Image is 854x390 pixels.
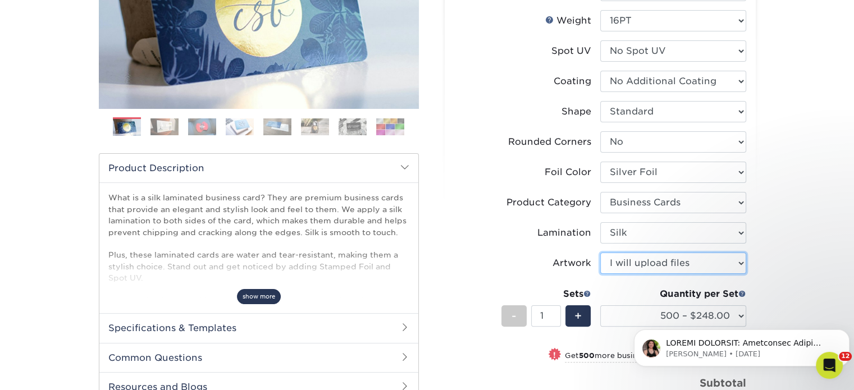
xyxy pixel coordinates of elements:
[188,118,216,135] img: Business Cards 03
[574,308,582,324] span: +
[700,377,746,389] strong: Subtotal
[506,196,591,209] div: Product Category
[99,313,418,342] h2: Specifications & Templates
[553,349,556,361] span: !
[554,75,591,88] div: Coating
[551,44,591,58] div: Spot UV
[36,33,205,354] span: LOREMI DOLORSIT: Ametconsec Adipi 74618-399885-65294 Elits doe tem incidid utla etdol magna aliq ...
[501,287,591,301] div: Sets
[376,118,404,135] img: Business Cards 08
[839,352,852,361] span: 12
[816,352,843,379] iframe: Intercom live chat
[113,113,141,141] img: Business Cards 01
[36,43,206,53] p: Message from Holly, sent 36w ago
[263,118,291,135] img: Business Cards 05
[629,306,854,384] iframe: Intercom notifications message
[108,192,409,375] p: What is a silk laminated business card? They are premium business cards that provide an elegant a...
[339,118,367,135] img: Business Cards 07
[512,308,517,324] span: -
[99,154,418,182] h2: Product Description
[579,351,595,360] strong: 500
[561,105,591,118] div: Shape
[545,166,591,179] div: Foil Color
[565,351,746,363] small: Get more business cards per set for
[237,289,281,304] span: show more
[508,135,591,149] div: Rounded Corners
[552,256,591,270] div: Artwork
[600,287,746,301] div: Quantity per Set
[99,343,418,372] h2: Common Questions
[150,118,179,135] img: Business Cards 02
[537,226,591,240] div: Lamination
[545,14,591,27] div: Weight
[301,118,329,135] img: Business Cards 06
[226,118,254,135] img: Business Cards 04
